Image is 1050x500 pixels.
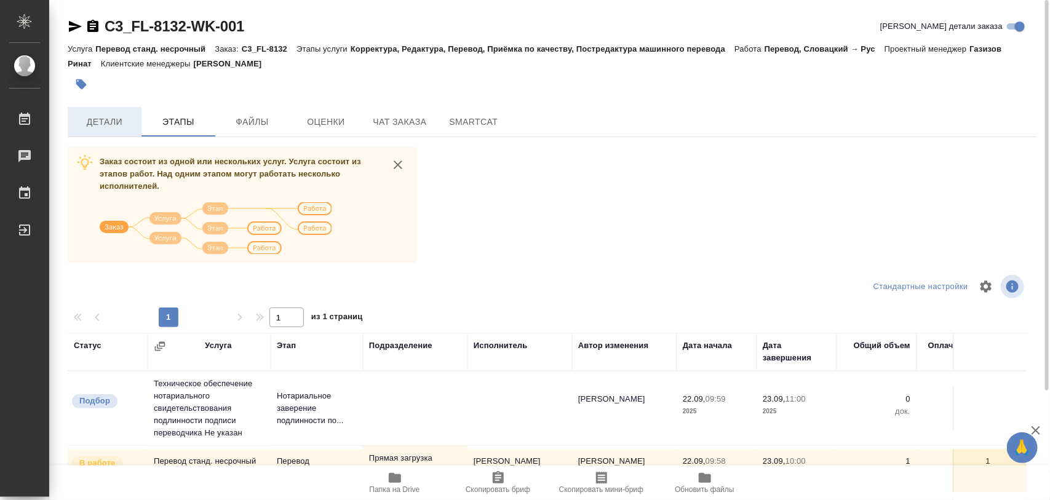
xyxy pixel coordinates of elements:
[1001,275,1027,298] span: Посмотреть информацию
[843,393,910,405] p: 0
[854,339,910,352] div: Общий объем
[786,456,806,466] p: 10:00
[572,449,677,492] td: [PERSON_NAME]
[363,446,467,495] td: Прямая загрузка (шаблонные документы)
[194,59,271,68] p: [PERSON_NAME]
[79,457,115,469] p: В работе
[971,272,1001,301] span: Настроить таблицу
[75,114,134,130] span: Детали
[474,339,528,352] div: Исполнитель
[763,394,786,403] p: 23.09,
[706,456,726,466] p: 09:58
[351,44,734,54] p: Корректура, Редактура, Перевод, Приёмка по качеству, Постредактура машинного перевода
[466,485,530,494] span: Скопировать бриф
[205,339,231,352] div: Услуга
[870,277,971,296] div: split button
[763,339,830,364] div: Дата завершения
[843,455,910,467] p: 1
[105,18,244,34] a: C3_FL-8132-WK-001
[369,339,432,352] div: Подразделение
[296,44,351,54] p: Этапы услуги
[154,340,166,352] button: Сгруппировать
[370,485,420,494] span: Папка на Drive
[559,485,643,494] span: Скопировать мини-бриф
[578,339,648,352] div: Автор изменения
[923,393,990,405] p: 0
[447,466,550,500] button: Скопировать бриф
[923,455,990,467] p: 1
[880,20,1003,33] span: [PERSON_NAME] детали заказа
[550,466,653,500] button: Скопировать мини-бриф
[242,44,296,54] p: C3_FL-8132
[786,394,806,403] p: 11:00
[923,405,990,418] p: док.
[74,339,101,352] div: Статус
[148,449,271,492] td: Перевод станд. несрочный Словацкий → Рус
[86,19,100,34] button: Скопировать ссылку
[683,405,750,418] p: 2025
[277,390,357,427] p: Нотариальное заверение подлинности по...
[296,114,356,130] span: Оценки
[277,455,357,467] p: Перевод
[763,456,786,466] p: 23.09,
[683,456,706,466] p: 22.09,
[675,485,734,494] span: Обновить файлы
[277,339,296,352] div: Этап
[149,114,208,130] span: Этапы
[343,466,447,500] button: Папка на Drive
[101,59,194,68] p: Клиентские менеджеры
[68,19,82,34] button: Скопировать ссылку для ЯМессенджера
[843,405,910,418] p: док.
[765,44,885,54] p: Перевод, Словацкий → Рус
[311,309,363,327] span: из 1 страниц
[100,157,361,191] span: Заказ состоит из одной или нескольких услуг. Услуга состоит из этапов работ. Над одним этапом мог...
[79,395,110,407] p: Подбор
[223,114,282,130] span: Файлы
[95,44,215,54] p: Перевод станд. несрочный
[683,394,706,403] p: 22.09,
[706,394,726,403] p: 09:59
[923,339,990,364] div: Оплачиваемый объем
[885,44,969,54] p: Проектный менеджер
[68,44,95,54] p: Услуга
[683,339,732,352] div: Дата начала
[653,466,757,500] button: Обновить файлы
[1012,435,1033,461] span: 🙏
[389,156,407,174] button: close
[148,371,271,445] td: Техническое обеспечение нотариального свидетельствования подлинности подписи переводчика Не указан
[444,114,503,130] span: SmartCat
[1007,432,1038,463] button: 🙏
[215,44,241,54] p: Заказ:
[370,114,429,130] span: Чат заказа
[467,449,572,492] td: [PERSON_NAME]
[763,405,830,418] p: 2025
[734,44,765,54] p: Работа
[572,387,677,430] td: [PERSON_NAME]
[68,71,95,98] button: Добавить тэг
